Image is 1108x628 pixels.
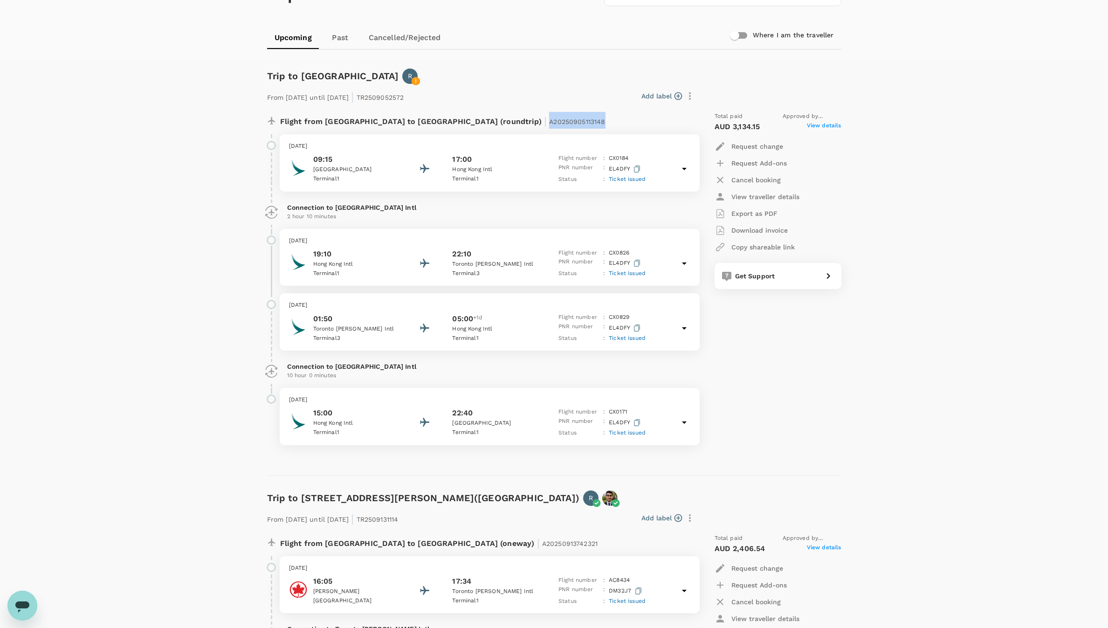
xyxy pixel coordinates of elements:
[452,313,473,324] p: 05:00
[313,248,397,260] p: 19:10
[267,69,399,83] h6: Trip to [GEOGRAPHIC_DATA]
[609,417,642,428] p: EL4DFY
[715,222,788,239] button: Download invoice
[715,155,787,172] button: Request Add-ons
[603,322,605,334] p: :
[609,176,646,182] span: Ticket issued
[609,270,646,276] span: Ticket issued
[715,138,783,155] button: Request change
[609,322,642,334] p: EL4DFY
[542,540,598,547] span: A20250913742321
[603,334,605,343] p: :
[603,417,605,428] p: :
[715,205,778,222] button: Export as PDF
[731,142,783,151] p: Request change
[715,577,787,593] button: Request Add-ons
[549,118,605,125] span: A20250905113148
[609,248,629,258] p: CX 0826
[452,428,536,437] p: Terminal 1
[715,593,781,610] button: Cancel booking
[603,407,605,417] p: :
[609,313,629,322] p: CX 0829
[731,175,781,185] p: Cancel booking
[313,165,397,174] p: [GEOGRAPHIC_DATA]
[313,313,397,324] p: 01:50
[452,269,536,278] p: Terminal 3
[280,534,598,551] p: Flight from [GEOGRAPHIC_DATA] to [GEOGRAPHIC_DATA] (oneway)
[452,174,536,184] p: Terminal 1
[280,112,606,129] p: Flight from [GEOGRAPHIC_DATA] to [GEOGRAPHIC_DATA] (roundtrip)
[289,253,308,271] img: Cathay Pacific Airways
[609,585,644,597] p: DM32J7
[558,407,599,417] p: Flight number
[452,154,472,165] p: 17:00
[783,534,841,543] span: Approved by
[558,417,599,428] p: PNR number
[289,395,690,405] p: [DATE]
[731,159,787,168] p: Request Add-ons
[452,334,536,343] p: Terminal 1
[287,362,692,371] p: Connection to [GEOGRAPHIC_DATA] Intl
[558,154,599,163] p: Flight number
[452,419,536,428] p: [GEOGRAPHIC_DATA]
[267,490,579,505] h6: Trip to [STREET_ADDRESS][PERSON_NAME]([GEOGRAPHIC_DATA])
[289,159,308,177] img: Cathay Pacific Airways
[609,154,628,163] p: CX 0184
[313,260,397,269] p: Hong Kong Intl
[807,543,841,554] span: View details
[609,429,646,436] span: Ticket issued
[558,269,599,278] p: Status
[715,534,743,543] span: Total paid
[558,163,599,175] p: PNR number
[731,564,783,573] p: Request change
[452,587,536,596] p: Toronto [PERSON_NAME] Intl
[287,371,692,380] p: 10 hour 0 minutes
[731,209,778,218] p: Export as PDF
[603,585,605,597] p: :
[603,154,605,163] p: :
[731,226,788,235] p: Download invoice
[289,412,308,431] img: Cathay Pacific Airways
[589,493,593,503] p: R
[603,248,605,258] p: :
[603,175,605,184] p: :
[537,537,540,550] span: |
[452,260,536,269] p: Toronto [PERSON_NAME] Intl
[731,614,799,623] p: View traveller details
[452,165,536,174] p: Hong Kong Intl
[558,334,599,343] p: Status
[558,597,599,606] p: Status
[609,576,630,585] p: AC 8434
[731,580,787,590] p: Request Add-ons
[313,324,397,334] p: Toronto [PERSON_NAME] Intl
[715,172,781,188] button: Cancel booking
[715,560,783,577] button: Request change
[313,576,397,587] p: 16:05
[319,27,361,49] a: Past
[473,313,482,324] span: +1d
[289,301,690,310] p: [DATE]
[715,543,765,554] p: AUD 2,406.54
[641,513,682,523] button: Add label
[641,91,682,101] button: Add label
[558,257,599,269] p: PNR number
[603,163,605,175] p: :
[715,112,743,121] span: Total paid
[609,407,627,417] p: CX 0171
[715,121,760,132] p: AUD 3,134.15
[313,587,397,606] p: [PERSON_NAME] [GEOGRAPHIC_DATA]
[731,597,781,607] p: Cancel booking
[609,598,646,604] span: Ticket issued
[807,121,841,132] span: View details
[408,71,412,81] p: R
[452,324,536,334] p: Hong Kong Intl
[452,576,471,587] p: 17:34
[361,27,448,49] a: Cancelled/Rejected
[7,591,37,621] iframe: Button to launch messaging window
[603,597,605,606] p: :
[313,428,397,437] p: Terminal 1
[603,313,605,322] p: :
[289,580,308,599] img: Air Canada
[783,112,841,121] span: Approved by
[313,269,397,278] p: Terminal 1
